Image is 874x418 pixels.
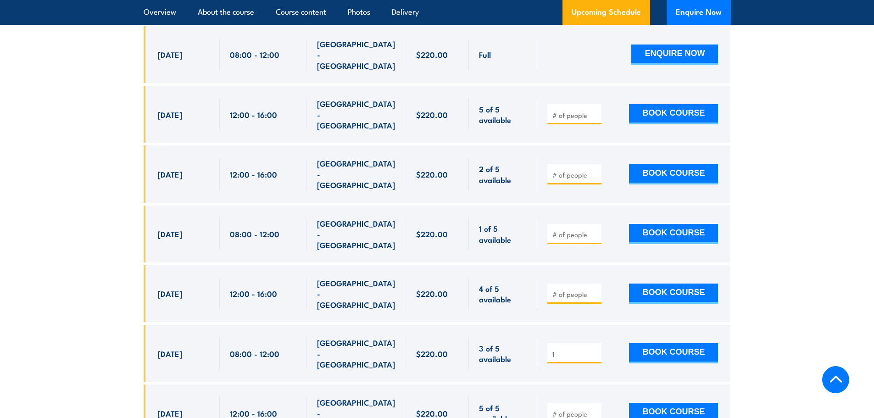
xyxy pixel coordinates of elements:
[317,337,396,369] span: [GEOGRAPHIC_DATA] - [GEOGRAPHIC_DATA]
[552,290,598,299] input: # of people
[416,288,448,299] span: $220.00
[629,343,718,363] button: BOOK COURSE
[629,284,718,304] button: BOOK COURSE
[479,49,491,60] span: Full
[158,109,182,120] span: [DATE]
[230,169,277,179] span: 12:00 - 16:00
[629,164,718,184] button: BOOK COURSE
[230,49,279,60] span: 08:00 - 12:00
[416,348,448,359] span: $220.00
[479,283,527,305] span: 4 of 5 available
[416,49,448,60] span: $220.00
[416,109,448,120] span: $220.00
[158,348,182,359] span: [DATE]
[552,230,598,239] input: # of people
[629,104,718,124] button: BOOK COURSE
[158,229,182,239] span: [DATE]
[230,288,277,299] span: 12:00 - 16:00
[230,229,279,239] span: 08:00 - 12:00
[416,169,448,179] span: $220.00
[552,170,598,179] input: # of people
[317,278,396,310] span: [GEOGRAPHIC_DATA] - [GEOGRAPHIC_DATA]
[158,169,182,179] span: [DATE]
[317,218,396,250] span: [GEOGRAPHIC_DATA] - [GEOGRAPHIC_DATA]
[479,223,527,245] span: 1 of 5 available
[317,98,396,130] span: [GEOGRAPHIC_DATA] - [GEOGRAPHIC_DATA]
[317,39,396,71] span: [GEOGRAPHIC_DATA] - [GEOGRAPHIC_DATA]
[230,348,279,359] span: 08:00 - 12:00
[158,288,182,299] span: [DATE]
[552,350,598,359] input: # of people
[479,163,527,185] span: 2 of 5 available
[416,229,448,239] span: $220.00
[479,343,527,364] span: 3 of 5 available
[631,45,718,65] button: ENQUIRE NOW
[230,109,277,120] span: 12:00 - 16:00
[479,104,527,125] span: 5 of 5 available
[552,111,598,120] input: # of people
[158,49,182,60] span: [DATE]
[629,224,718,244] button: BOOK COURSE
[317,158,396,190] span: [GEOGRAPHIC_DATA] - [GEOGRAPHIC_DATA]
